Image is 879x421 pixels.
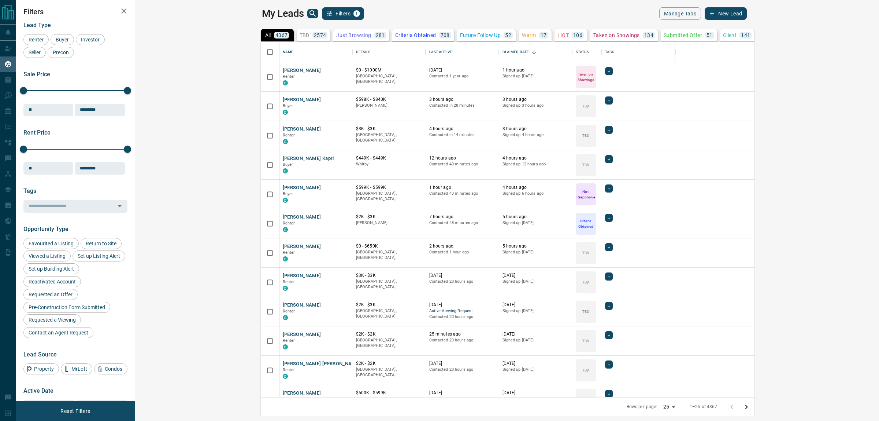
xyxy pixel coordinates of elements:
[356,396,422,402] p: [PERSON_NAME]
[283,331,321,338] button: [PERSON_NAME]
[356,360,422,367] p: $2K - $2K
[283,184,321,191] button: [PERSON_NAME]
[356,302,422,308] p: $2K - $3K
[53,37,71,43] span: Buyer
[83,241,119,246] span: Return to Site
[429,161,495,167] p: Contacted 40 minutes ago
[356,155,422,161] p: $449K - $449K
[356,214,422,220] p: $2K - $3K
[23,226,68,233] span: Opportunity Type
[23,238,79,249] div: Favourited a Listing
[356,67,422,73] p: $0 - $1000M
[573,33,582,38] p: 106
[429,360,495,367] p: [DATE]
[426,42,499,62] div: Last Active
[605,67,613,75] div: +
[582,162,589,168] p: TBD
[356,367,422,378] p: [GEOGRAPHIC_DATA], [GEOGRAPHIC_DATA]
[608,155,610,163] span: +
[627,404,657,410] p: Rows per page:
[582,279,589,285] p: TBD
[283,110,288,115] div: condos.ca
[582,133,589,138] p: TBD
[502,96,568,103] p: 3 hours ago
[283,74,295,79] span: Renter
[115,201,125,211] button: Open
[608,67,610,75] span: +
[26,279,78,285] span: Reactivated Account
[429,132,495,138] p: Contacted in 14 minutes
[429,126,495,132] p: 4 hours ago
[593,33,640,38] p: Taken on Showings
[23,387,53,394] span: Active Date
[283,250,295,255] span: Renter
[522,33,536,38] p: Warm
[502,103,568,109] p: Signed up 3 hours ago
[502,367,568,373] p: Signed up [DATE]
[356,220,422,226] p: [PERSON_NAME]
[739,400,754,414] button: Go to next page
[608,361,610,368] span: +
[356,337,422,349] p: [GEOGRAPHIC_DATA], [GEOGRAPHIC_DATA]
[69,366,90,372] span: MrLoft
[26,253,68,259] span: Viewed a Listing
[283,367,295,372] span: Renter
[283,302,321,309] button: [PERSON_NAME]
[502,184,568,191] p: 4 hours ago
[429,191,495,197] p: Contacted 43 minutes ago
[502,331,568,337] p: [DATE]
[283,256,288,261] div: condos.ca
[23,327,93,338] div: Contact an Agent Request
[605,360,613,369] div: +
[75,253,123,259] span: Set up Listing Alert
[605,214,613,222] div: +
[356,331,422,337] p: $2K - $2K
[26,266,77,272] span: Set up Building Alert
[582,338,589,344] p: TBD
[502,42,529,62] div: Claimed Date
[429,396,495,402] p: Contacted 20 hours ago
[605,331,613,339] div: +
[283,103,293,108] span: Buyer
[26,50,43,55] span: Seller
[31,366,56,372] span: Property
[429,308,495,314] span: Active Viewing Request
[23,250,71,261] div: Viewed a Listing
[283,191,293,196] span: Buyer
[356,161,422,167] p: Whitby
[283,139,288,144] div: condos.ca
[608,185,610,192] span: +
[502,302,568,308] p: [DATE]
[283,155,334,162] button: [PERSON_NAME] Kapri
[605,155,613,163] div: +
[376,33,385,38] p: 281
[502,272,568,279] p: [DATE]
[283,214,321,221] button: [PERSON_NAME]
[582,397,589,402] p: TBD
[582,309,589,314] p: TBD
[300,33,309,38] p: TBD
[441,33,450,38] p: 708
[605,126,613,134] div: +
[356,126,422,132] p: $3K - $3K
[61,363,92,374] div: MrLoft
[502,161,568,167] p: Signed up 12 hours ago
[51,34,74,45] div: Buyer
[78,37,102,43] span: Investor
[73,250,125,261] div: Set up Listing Alert
[26,317,78,323] span: Requested a Viewing
[283,221,295,226] span: Renter
[502,249,568,255] p: Signed up [DATE]
[356,390,422,396] p: $500K - $599K
[322,7,364,20] button: Filters1
[76,34,105,45] div: Investor
[283,126,321,133] button: [PERSON_NAME]
[429,220,495,226] p: Contacted 48 minutes ago
[307,9,318,18] button: search button
[706,33,713,38] p: 51
[283,80,288,85] div: condos.ca
[723,33,737,38] p: Client
[502,337,568,343] p: Signed up [DATE]
[356,132,422,143] p: [GEOGRAPHIC_DATA], [GEOGRAPHIC_DATA]
[23,363,59,374] div: Property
